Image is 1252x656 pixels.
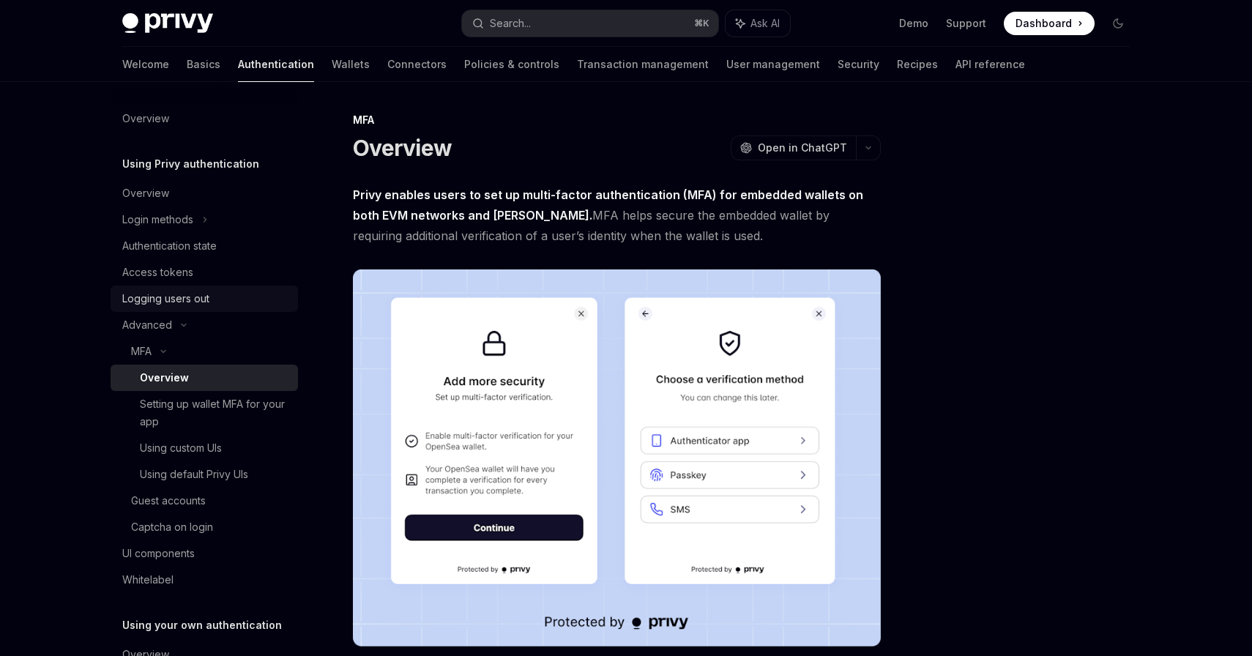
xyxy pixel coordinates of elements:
a: Wallets [332,47,370,82]
a: Transaction management [577,47,709,82]
a: Welcome [122,47,169,82]
div: Whitelabel [122,571,174,589]
strong: Privy enables users to set up multi-factor authentication (MFA) for embedded wallets on both EVM ... [353,187,863,223]
a: Demo [899,16,928,31]
a: Authentication state [111,233,298,259]
a: Access tokens [111,259,298,286]
div: Using custom UIs [140,439,222,457]
span: ⌘ K [694,18,709,29]
div: Login methods [122,211,193,228]
a: Guest accounts [111,488,298,514]
span: MFA helps secure the embedded wallet by requiring additional verification of a user’s identity wh... [353,184,881,246]
div: Guest accounts [131,492,206,510]
a: Overview [111,105,298,132]
div: Advanced [122,316,172,334]
button: Open in ChatGPT [731,135,856,160]
a: User management [726,47,820,82]
img: images/MFA.png [353,269,881,646]
a: Basics [187,47,220,82]
a: Policies & controls [464,47,559,82]
a: Connectors [387,47,447,82]
a: Authentication [238,47,314,82]
div: Authentication state [122,237,217,255]
h1: Overview [353,135,452,161]
a: API reference [955,47,1025,82]
span: Dashboard [1016,16,1072,31]
div: Access tokens [122,264,193,281]
a: Overview [111,180,298,206]
a: Logging users out [111,286,298,312]
div: UI components [122,545,195,562]
h5: Using your own authentication [122,616,282,634]
a: Using default Privy UIs [111,461,298,488]
div: MFA [353,113,881,127]
button: Ask AI [726,10,790,37]
a: Recipes [897,47,938,82]
a: Captcha on login [111,514,298,540]
a: Setting up wallet MFA for your app [111,391,298,435]
a: Dashboard [1004,12,1095,35]
div: Captcha on login [131,518,213,536]
span: Ask AI [750,16,780,31]
div: Search... [490,15,531,32]
div: MFA [131,343,152,360]
div: Overview [140,369,189,387]
a: Support [946,16,986,31]
button: Toggle dark mode [1106,12,1130,35]
div: Logging users out [122,290,209,307]
div: Using default Privy UIs [140,466,248,483]
div: Overview [122,184,169,202]
a: Whitelabel [111,567,298,593]
div: Overview [122,110,169,127]
h5: Using Privy authentication [122,155,259,173]
button: Search...⌘K [462,10,718,37]
a: Security [838,47,879,82]
a: Using custom UIs [111,435,298,461]
a: UI components [111,540,298,567]
span: Open in ChatGPT [758,141,847,155]
div: Setting up wallet MFA for your app [140,395,289,430]
img: dark logo [122,13,213,34]
a: Overview [111,365,298,391]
